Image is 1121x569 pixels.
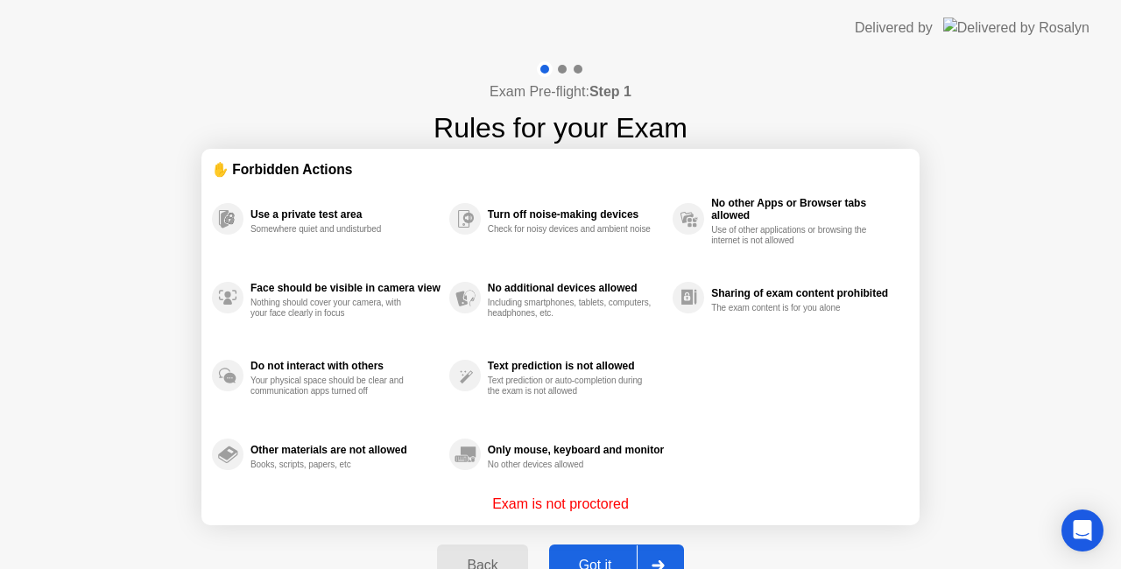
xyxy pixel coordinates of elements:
[711,225,877,246] div: Use of other applications or browsing the internet is not allowed
[488,376,653,397] div: Text prediction or auto-completion during the exam is not allowed
[212,159,909,179] div: ✋ Forbidden Actions
[250,224,416,235] div: Somewhere quiet and undisturbed
[250,460,416,470] div: Books, scripts, papers, etc
[488,282,664,294] div: No additional devices allowed
[711,303,877,313] div: The exam content is for you alone
[250,376,416,397] div: Your physical space should be clear and communication apps turned off
[488,224,653,235] div: Check for noisy devices and ambient noise
[589,84,631,99] b: Step 1
[711,287,900,299] div: Sharing of exam content prohibited
[492,494,629,515] p: Exam is not proctored
[488,208,664,221] div: Turn off noise-making devices
[488,460,653,470] div: No other devices allowed
[250,444,441,456] div: Other materials are not allowed
[1061,509,1103,551] div: Open Intercom Messenger
[434,107,687,149] h1: Rules for your Exam
[488,298,653,319] div: Including smartphones, tablets, computers, headphones, etc.
[490,81,631,102] h4: Exam Pre-flight:
[250,298,416,319] div: Nothing should cover your camera, with your face clearly in focus
[250,282,441,294] div: Face should be visible in camera view
[711,197,900,221] div: No other Apps or Browser tabs allowed
[855,18,933,39] div: Delivered by
[488,360,664,372] div: Text prediction is not allowed
[250,360,441,372] div: Do not interact with others
[943,18,1089,38] img: Delivered by Rosalyn
[488,444,664,456] div: Only mouse, keyboard and monitor
[250,208,441,221] div: Use a private test area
